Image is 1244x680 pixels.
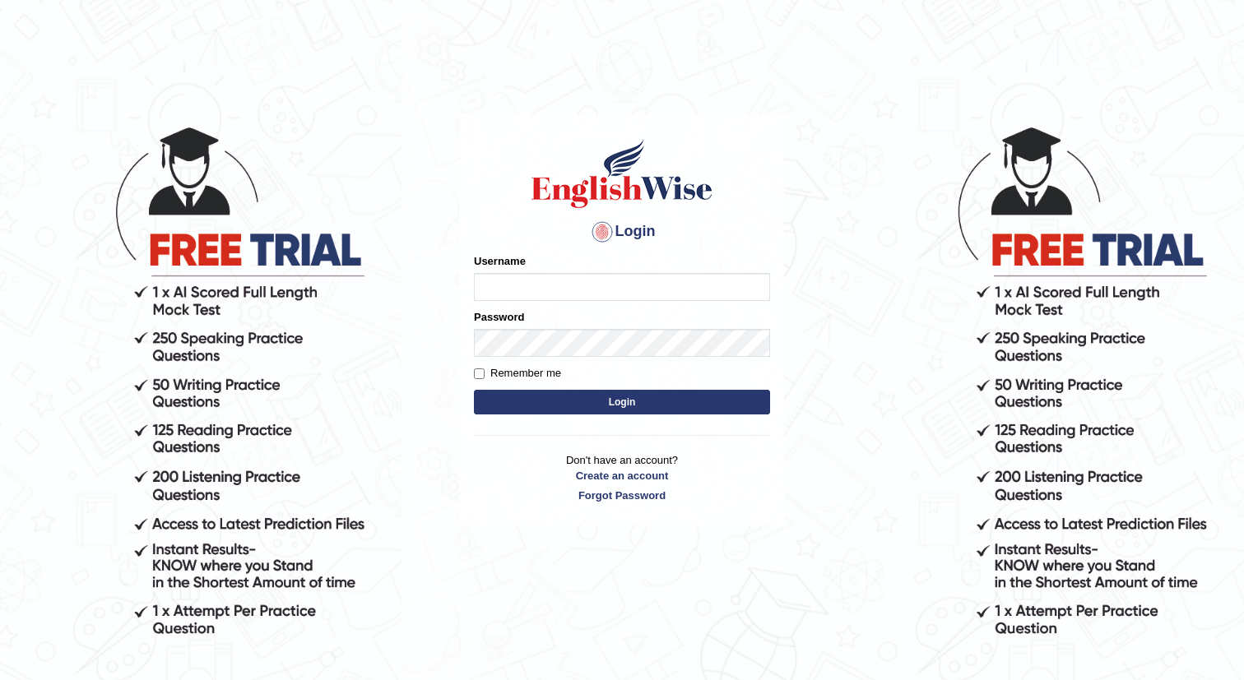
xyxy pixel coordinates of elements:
button: Login [474,390,770,414]
label: Username [474,253,526,269]
label: Remember me [474,365,561,382]
a: Forgot Password [474,488,770,503]
label: Password [474,309,524,325]
input: Remember me [474,368,485,379]
p: Don't have an account? [474,452,770,503]
h4: Login [474,219,770,245]
a: Create an account [474,468,770,483]
img: Logo of English Wise sign in for intelligent practice with AI [528,136,716,210]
